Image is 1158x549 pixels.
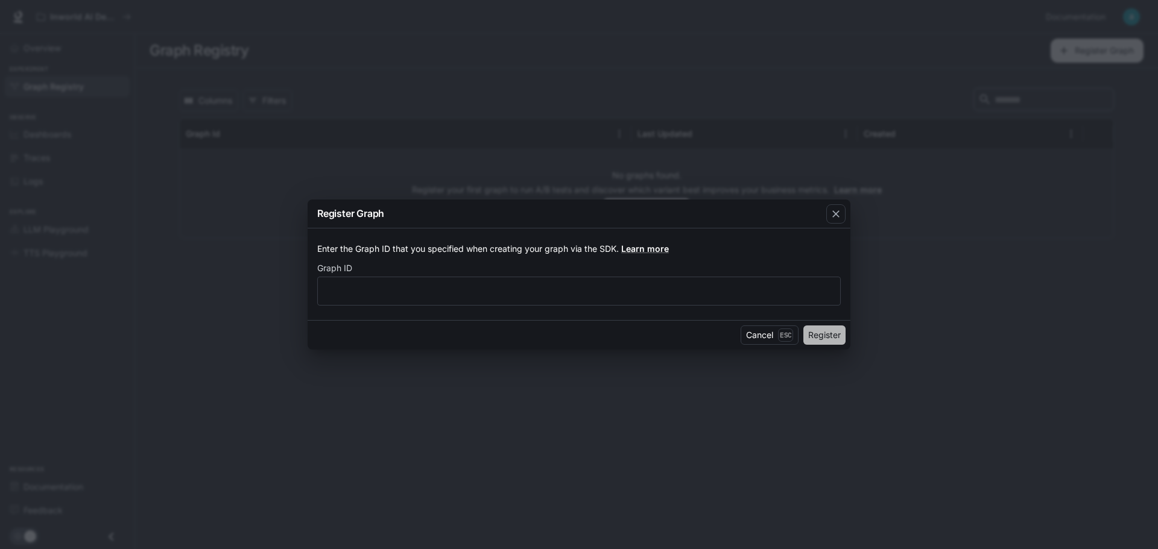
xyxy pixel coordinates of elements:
p: Graph ID [317,264,352,272]
a: Learn more [621,243,669,254]
button: CancelEsc [741,325,799,345]
p: Enter the Graph ID that you specified when creating your graph via the SDK. [317,243,841,255]
button: Register [803,325,846,345]
p: Esc [778,328,793,342]
p: Register Graph [317,206,384,221]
